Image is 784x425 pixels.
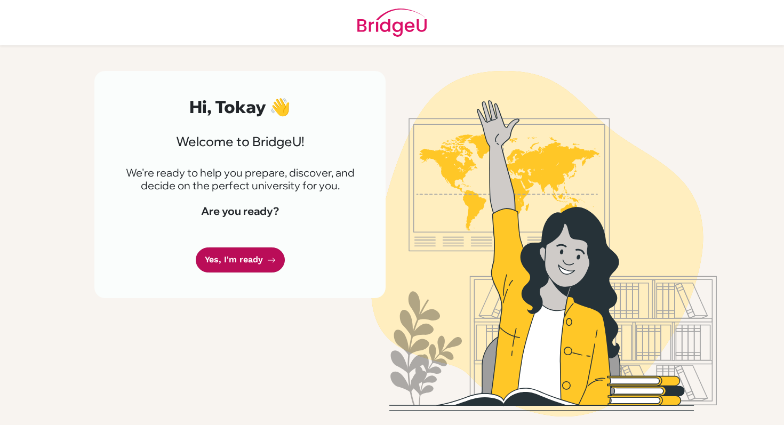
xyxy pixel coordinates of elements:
[120,166,360,192] p: We're ready to help you prepare, discover, and decide on the perfect university for you.
[120,97,360,117] h2: Hi, Tokay 👋
[120,205,360,218] h4: Are you ready?
[120,134,360,149] h3: Welcome to BridgeU!
[196,247,285,272] a: Yes, I'm ready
